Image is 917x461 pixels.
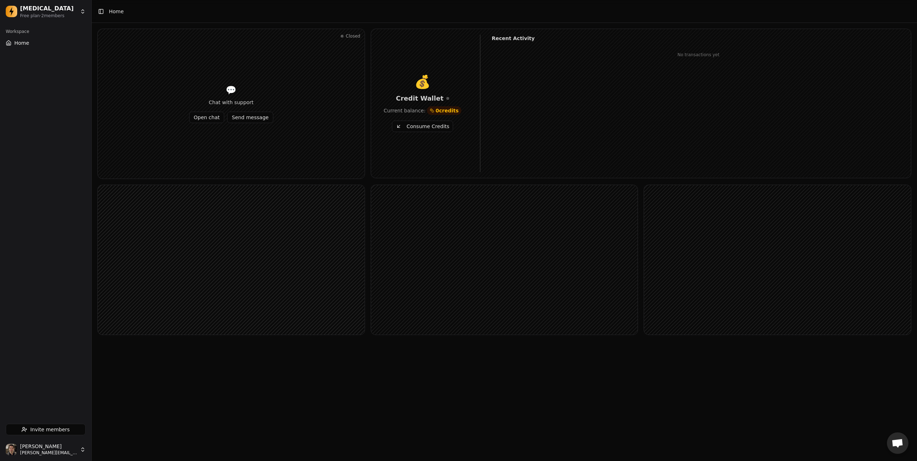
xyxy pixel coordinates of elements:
span: Current balance: [384,107,426,114]
img: Dopamine [6,6,17,17]
button: Open chat [189,112,224,123]
button: Home [3,37,88,49]
img: Jonathan Beurel [6,444,17,455]
span: [PERSON_NAME][EMAIL_ADDRESS][DOMAIN_NAME] [20,450,77,456]
div: Workspace [3,26,88,37]
span: 0 credits [436,107,458,114]
button: Jonathan Beurel[PERSON_NAME][PERSON_NAME][EMAIL_ADDRESS][DOMAIN_NAME] [3,441,88,458]
button: Invite members [6,424,86,435]
button: Consume Credits [392,121,453,132]
div: Open chat [887,432,908,454]
span: [PERSON_NAME] [20,443,77,450]
span: Invite members [30,426,69,433]
div: 💰 [377,75,469,89]
span: Home [109,8,124,15]
nav: breadcrumb [109,8,124,15]
div: Free plan · 2 member s [20,13,77,19]
span: Credit Wallet [396,93,443,103]
div: No transactions yet [492,46,905,63]
div: Chat with support [189,99,273,106]
span: Home [14,39,29,47]
button: Dopamine[MEDICAL_DATA]Free plan·2members [3,3,88,20]
div: 💬 [189,84,273,96]
button: Send message [227,112,273,123]
div: [MEDICAL_DATA] [20,4,77,13]
h4: Recent Activity [492,35,905,42]
div: Real-time updates disconnected [446,97,449,100]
